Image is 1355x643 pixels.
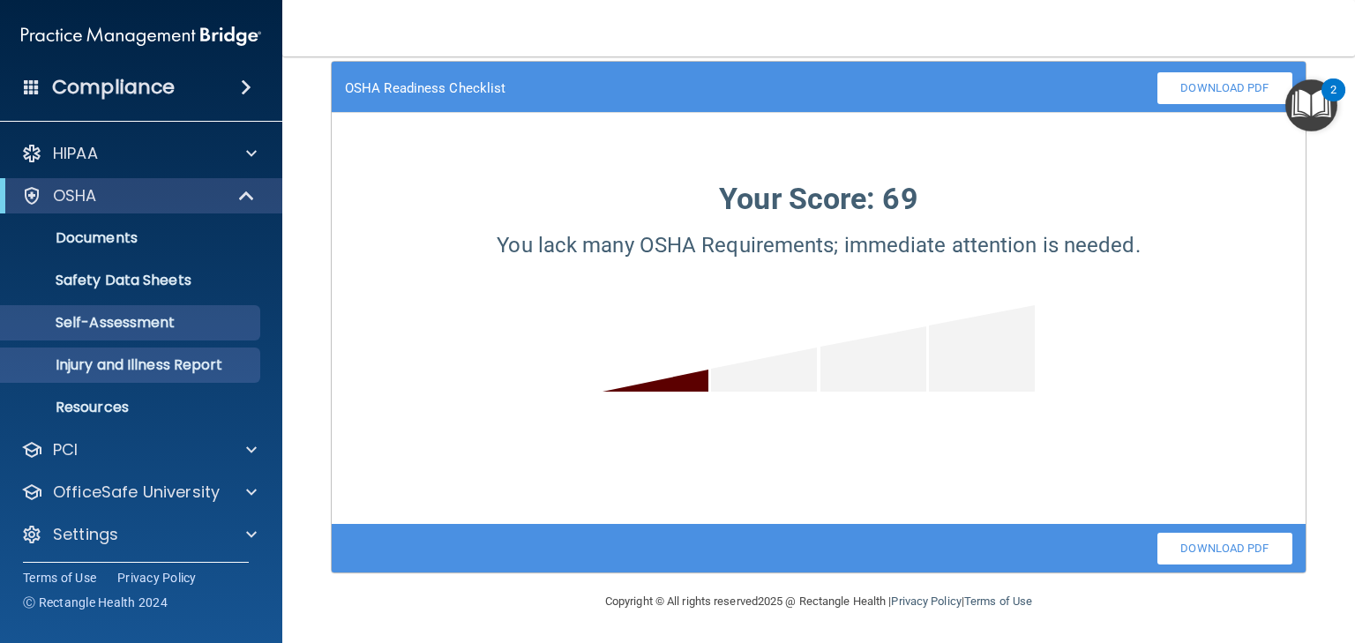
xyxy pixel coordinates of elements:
[53,482,220,503] p: OfficeSafe University
[23,569,96,587] a: Terms of Use
[1157,72,1292,104] a: Download PDF
[497,573,1141,630] div: Copyright © All rights reserved 2025 @ Rectangle Health | |
[21,439,257,460] a: PCI
[21,524,257,545] a: Settings
[891,594,961,608] a: Privacy Policy
[1285,79,1337,131] button: Open Resource Center, 2 new notifications
[964,594,1032,608] a: Terms of Use
[1330,90,1336,113] div: 2
[21,143,257,164] a: HIPAA
[345,226,1292,265] p: You lack many OSHA Requirements; immediate attention is needed.
[23,594,168,611] span: Ⓒ Rectangle Health 2024
[1157,533,1292,564] a: Download PDF
[11,399,252,416] p: Resources
[53,524,118,545] p: Settings
[21,19,261,54] img: PMB logo
[53,143,98,164] p: HIPAA
[11,229,252,247] p: Documents
[345,183,1292,215] h3: Your Score: 69
[11,272,252,289] p: Safety Data Sheets
[11,356,252,374] p: Injury and Illness Report
[52,75,175,100] h4: Compliance
[53,439,78,460] p: PCI
[11,314,252,332] p: Self-Assessment
[21,482,257,503] a: OfficeSafe University
[21,185,256,206] a: OSHA
[117,569,197,587] a: Privacy Policy
[345,80,505,96] h4: OSHA Readiness Checklist
[53,185,97,206] p: OSHA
